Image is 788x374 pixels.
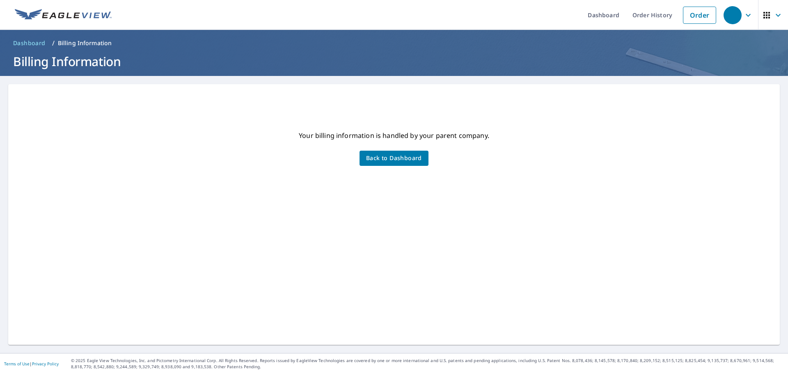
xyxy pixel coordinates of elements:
a: Privacy Policy [32,361,59,367]
a: Order [683,7,716,24]
h1: Billing Information [10,53,778,70]
p: Your billing information is handled by your parent company. [297,128,491,142]
span: Dashboard [13,39,46,47]
li: / [52,38,55,48]
img: EV Logo [15,9,112,21]
p: | [4,361,59,366]
nav: breadcrumb [10,37,778,50]
p: Billing Information [58,39,112,47]
button: Back to Dashboard [360,151,428,166]
span: Back to Dashboard [366,153,422,163]
a: Dashboard [10,37,49,50]
p: © 2025 Eagle View Technologies, Inc. and Pictometry International Corp. All Rights Reserved. Repo... [71,358,784,370]
a: Terms of Use [4,361,30,367]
